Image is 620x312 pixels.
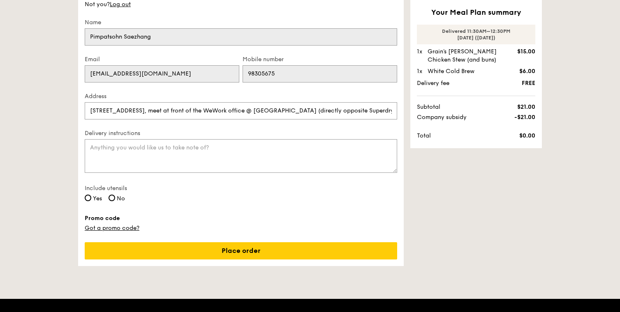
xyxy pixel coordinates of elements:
h2: Your Meal Plan summary [417,7,535,18]
span: $21.00 [488,103,535,111]
div: 1x [417,67,424,76]
span: Total [417,132,488,140]
label: Mobile number [243,55,397,64]
div: White Cold Brew [428,67,510,76]
span: -$21.00 [488,113,535,122]
label: Name [85,18,397,27]
label: Promo code [85,214,397,223]
span: Subtotal [417,103,488,111]
a: Got a promo code? [85,225,139,232]
label: Delivery instructions [85,129,397,138]
span: Company subsidy [417,113,488,122]
input: Yes [85,195,91,201]
div: Grain's [PERSON_NAME] Chicken Stew (and buns) [428,48,510,64]
label: Include utensils [85,184,397,193]
span: Delivery fee [417,79,488,87]
div: 1x [417,48,424,64]
div: Not you? [85,0,397,9]
span: No [117,195,125,202]
div: Delivered 11:30AM–12:30PM [DATE] ([DATE]) [417,25,535,44]
span: $0.00 [488,132,535,140]
div: $15.00 [516,48,535,64]
span: Yes [93,195,102,202]
input: No [109,195,115,201]
a: Place order [85,242,397,259]
div: $6.00 [516,67,535,76]
span: FREE [488,79,535,87]
label: Address [85,92,397,101]
a: Log out [110,1,131,8]
label: Email [85,55,239,64]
